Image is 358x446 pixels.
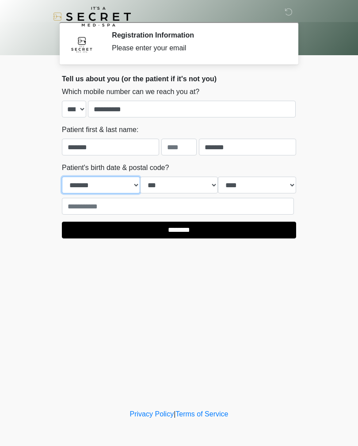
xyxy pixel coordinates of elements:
h2: Tell us about you (or the patient if it's not you) [62,75,296,83]
div: Please enter your email [112,43,283,53]
label: Patient's birth date & postal code? [62,163,169,173]
img: Agent Avatar [69,31,95,57]
a: Privacy Policy [130,410,174,418]
h2: Registration Information [112,31,283,39]
img: It's A Secret Med Spa Logo [53,7,131,26]
a: Terms of Service [175,410,228,418]
label: Which mobile number can we reach you at? [62,87,199,97]
label: Patient first & last name: [62,125,138,135]
a: | [174,410,175,418]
